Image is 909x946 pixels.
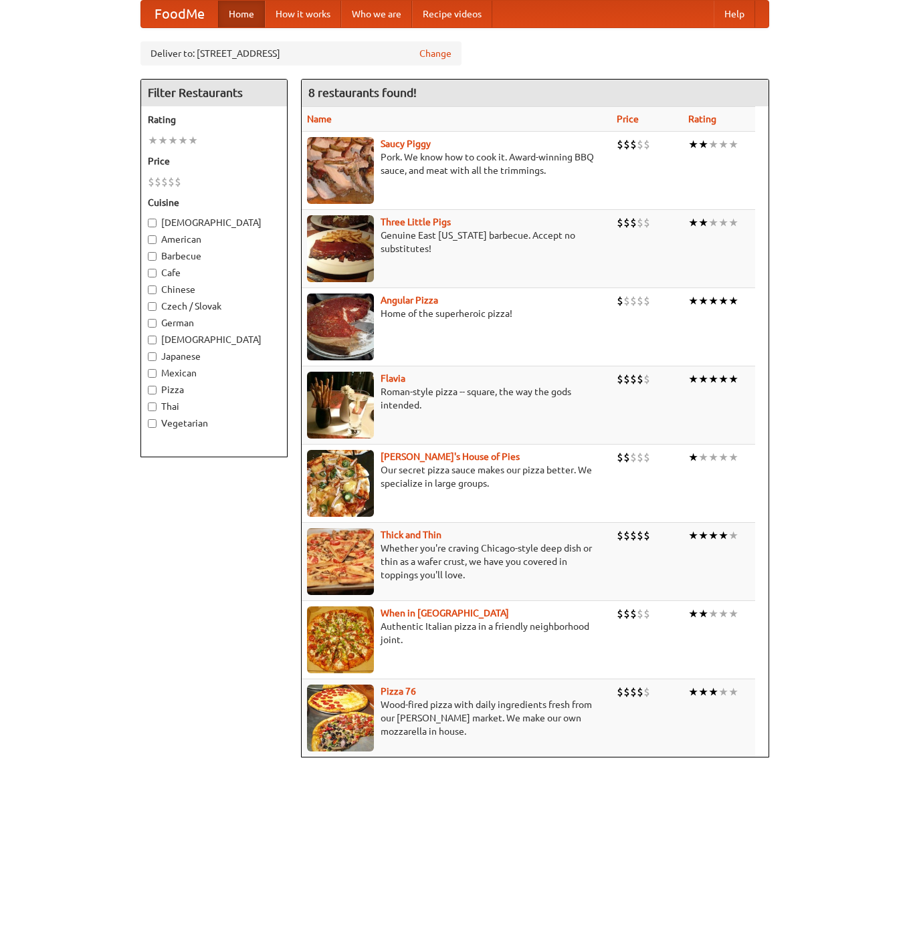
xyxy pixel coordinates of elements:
[617,450,623,465] li: $
[307,606,374,673] img: wheninrome.jpg
[643,450,650,465] li: $
[188,133,198,148] li: ★
[688,528,698,543] li: ★
[307,150,607,177] p: Pork. We know how to cook it. Award-winning BBQ sauce, and meat with all the trimmings.
[728,450,738,465] li: ★
[708,528,718,543] li: ★
[148,333,280,346] label: [DEMOGRAPHIC_DATA]
[307,385,607,412] p: Roman-style pizza -- square, the way the gods intended.
[158,133,168,148] li: ★
[381,217,451,227] a: Three Little Pigs
[178,133,188,148] li: ★
[148,154,280,168] h5: Price
[617,114,639,124] a: Price
[623,450,630,465] li: $
[307,698,607,738] p: Wood-fired pizza with daily ingredients fresh from our [PERSON_NAME] market. We make our own mozz...
[637,372,643,386] li: $
[688,372,698,386] li: ★
[688,137,698,152] li: ★
[148,133,158,148] li: ★
[141,1,218,27] a: FoodMe
[643,685,650,699] li: $
[708,293,718,308] li: ★
[630,372,637,386] li: $
[148,316,280,330] label: German
[381,373,405,384] a: Flavia
[718,372,728,386] li: ★
[688,606,698,621] li: ★
[630,685,637,699] li: $
[307,293,374,360] img: angular.jpg
[307,372,374,439] img: flavia.jpg
[148,336,157,344] input: [DEMOGRAPHIC_DATA]
[381,686,416,697] a: Pizza 76
[148,352,157,361] input: Japanese
[623,528,630,543] li: $
[148,386,157,394] input: Pizza
[617,528,623,543] li: $
[148,369,157,378] input: Mexican
[708,372,718,386] li: ★
[637,606,643,621] li: $
[617,685,623,699] li: $
[265,1,341,27] a: How it works
[718,450,728,465] li: ★
[175,174,181,189] li: $
[148,196,280,209] h5: Cuisine
[630,215,637,230] li: $
[698,528,708,543] li: ★
[381,138,431,149] a: Saucy Piggy
[168,133,178,148] li: ★
[148,219,157,227] input: [DEMOGRAPHIC_DATA]
[630,528,637,543] li: $
[637,685,643,699] li: $
[698,450,708,465] li: ★
[637,137,643,152] li: $
[617,372,623,386] li: $
[412,1,492,27] a: Recipe videos
[148,402,157,411] input: Thai
[148,350,280,363] label: Japanese
[728,137,738,152] li: ★
[623,215,630,230] li: $
[307,450,374,517] img: luigis.jpg
[381,529,441,540] a: Thick and Thin
[381,295,438,306] b: Angular Pizza
[381,451,520,462] b: [PERSON_NAME]'s House of Pies
[630,137,637,152] li: $
[155,174,161,189] li: $
[307,229,607,255] p: Genuine East [US_STATE] barbecue. Accept no substitutes!
[148,174,155,189] li: $
[148,366,280,380] label: Mexican
[148,249,280,263] label: Barbecue
[637,293,643,308] li: $
[307,114,332,124] a: Name
[307,215,374,282] img: littlepigs.jpg
[307,307,607,320] p: Home of the superheroic pizza!
[643,137,650,152] li: $
[708,137,718,152] li: ★
[617,137,623,152] li: $
[308,86,417,99] ng-pluralize: 8 restaurants found!
[698,215,708,230] li: ★
[643,215,650,230] li: $
[718,528,728,543] li: ★
[708,215,718,230] li: ★
[140,41,462,66] div: Deliver to: [STREET_ADDRESS]
[419,47,451,60] a: Change
[643,293,650,308] li: $
[643,528,650,543] li: $
[623,685,630,699] li: $
[148,233,280,246] label: American
[148,266,280,279] label: Cafe
[148,417,280,430] label: Vegetarian
[630,450,637,465] li: $
[637,528,643,543] li: $
[708,450,718,465] li: ★
[148,216,280,229] label: [DEMOGRAPHIC_DATA]
[148,383,280,396] label: Pizza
